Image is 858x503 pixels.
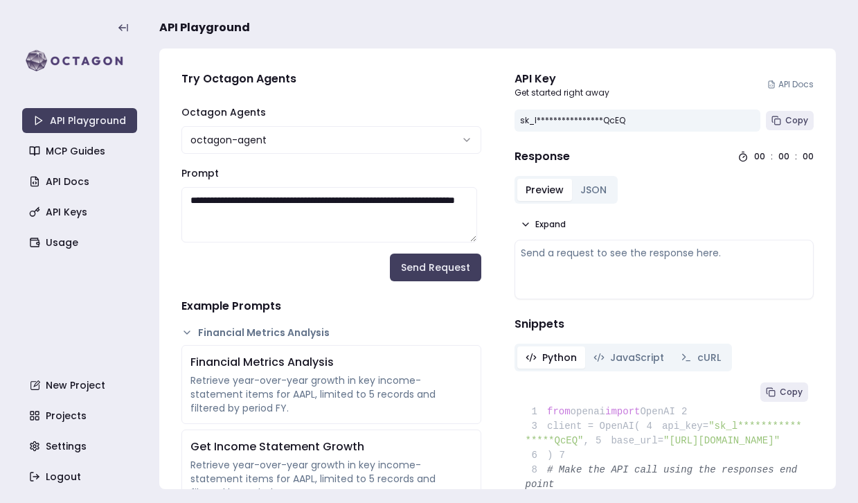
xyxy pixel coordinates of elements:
span: Copy [785,115,808,126]
div: : [771,151,773,162]
div: 00 [778,151,789,162]
a: Projects [24,403,138,428]
button: Copy [766,111,814,130]
button: Preview [517,179,572,201]
span: Python [542,351,577,364]
p: Get started right away [515,87,609,98]
a: API Docs [767,79,814,90]
div: API Key [515,71,609,87]
span: # Make the API call using the responses endpoint [526,464,798,490]
h4: Try Octagon Agents [181,71,481,87]
span: , [584,435,589,446]
h4: Response [515,148,570,165]
span: import [605,406,640,417]
div: : [795,151,797,162]
span: 1 [526,405,548,419]
span: JavaScript [610,351,664,364]
h4: Example Prompts [181,298,481,315]
span: API Playground [159,19,250,36]
label: Octagon Agents [181,105,266,119]
h4: Snippets [515,316,814,333]
a: API Keys [24,200,138,224]
button: Copy [760,382,808,402]
span: 8 [526,463,548,477]
div: Retrieve year-over-year growth in key income-statement items for AAPL, limited to 5 records and f... [190,373,472,415]
span: 2 [675,405,697,419]
div: Get Income Statement Growth [190,439,472,455]
img: logo-rect-yK7x_WSZ.svg [22,47,137,75]
span: openai [571,406,605,417]
a: Logout [24,464,138,489]
button: Send Request [390,254,481,281]
div: 00 [803,151,814,162]
button: JSON [572,179,615,201]
span: 6 [526,448,548,463]
a: Usage [24,230,138,255]
a: MCP Guides [24,139,138,164]
span: 3 [526,419,548,434]
button: Financial Metrics Analysis [181,326,481,339]
a: API Docs [24,169,138,194]
span: cURL [697,351,721,364]
span: 4 [640,419,662,434]
button: Expand [515,215,571,234]
div: 00 [754,151,765,162]
div: Retrieve year-over-year growth in key income-statement items for AAPL, limited to 5 records and f... [190,458,472,500]
span: from [547,406,571,417]
label: Prompt [181,166,219,180]
a: Settings [24,434,138,459]
span: 5 [589,434,611,448]
span: "[URL][DOMAIN_NAME]" [663,435,780,446]
span: OpenAI [640,406,674,417]
span: Copy [780,387,803,398]
span: api_key= [662,421,708,432]
div: Send a request to see the response here. [521,246,808,260]
span: client = OpenAI( [526,421,641,432]
div: Financial Metrics Analysis [190,354,472,371]
a: API Playground [22,108,137,133]
span: base_url= [611,435,663,446]
span: 7 [553,448,575,463]
a: New Project [24,373,138,398]
span: ) [526,450,553,461]
span: Expand [535,219,566,230]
